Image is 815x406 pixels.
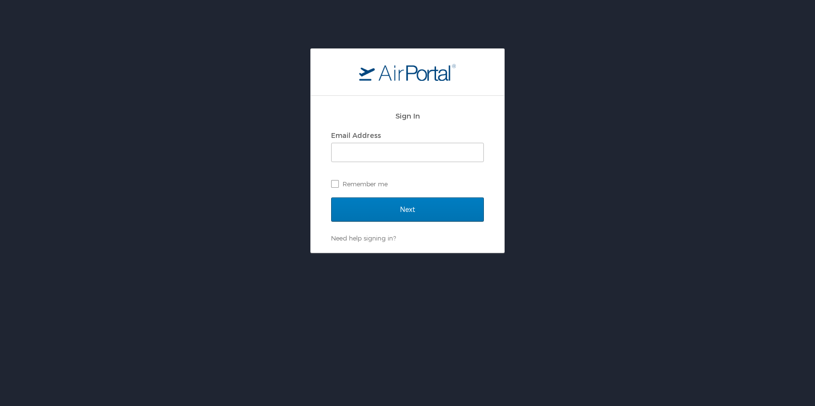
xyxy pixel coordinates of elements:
[331,131,381,139] label: Email Address
[331,177,484,191] label: Remember me
[331,110,484,121] h2: Sign In
[331,234,396,242] a: Need help signing in?
[331,197,484,222] input: Next
[359,63,456,81] img: logo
